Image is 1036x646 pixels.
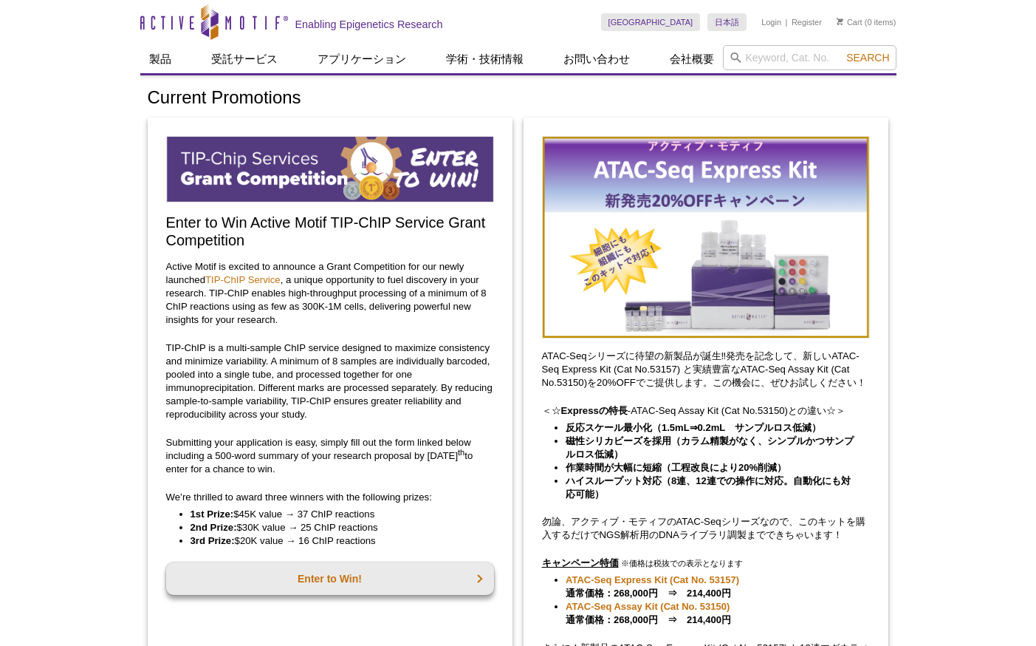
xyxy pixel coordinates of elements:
strong: Expressの特長 [561,405,628,416]
a: [GEOGRAPHIC_DATA] [601,13,701,31]
a: ATAC-Seq Assay Kit (Cat No. 53150) [566,600,730,613]
li: $20K value → 16 ChIP reactions [191,534,479,548]
a: お問い合わせ [555,45,639,73]
strong: 1st Prize: [191,509,234,520]
strong: 作業時間が大幅に短縮（工程改良により20%削減） [566,462,786,473]
u: キャンペーン特価 [542,557,619,568]
strong: 3rd Prize: [191,535,235,546]
a: Cart [837,17,862,27]
img: Save on ATAC-Seq Kits [542,136,870,339]
a: TIP-ChIP Service [205,274,281,285]
li: $45K value → 37 ChIP reactions [191,508,479,521]
a: 学術・技術情報 [437,45,532,73]
p: ATAC-Seqシリーズに待望の新製品が誕生‼発売を記念して、新しいATAC-Seq Express Kit (Cat No.53157) と実績豊富なATAC-Seq Assay Kit (C... [542,350,870,390]
strong: ハイスループット対応（8連、12連での操作に対応。自動化にも対応可能） [566,475,851,500]
h2: Enter to Win Active Motif TIP-ChIP Service Grant Competition [166,214,494,249]
p: ＜☆ -ATAC-Seq Assay Kit (Cat No.53150)との違い☆＞ [542,404,870,418]
a: Register [792,17,822,27]
sup: th [458,447,464,456]
span: Search [846,52,889,64]
a: 会社概要 [661,45,723,73]
li: | [786,13,788,31]
a: 受託サービス [202,45,287,73]
button: Search [842,51,893,64]
strong: 通常価格：268,000円 ⇒ 214,400円 [566,601,731,625]
input: Keyword, Cat. No. [723,45,896,70]
li: $30K value → 25 ChIP reactions [191,521,479,534]
a: Enter to Win! [166,562,494,595]
span: ※価格は税抜での表示となります [621,559,743,568]
strong: 磁性シリカビーズを採用（カラム精製がなく、シンプルかつサンプルロス低減） [566,435,854,460]
a: アプリケーション [309,45,415,73]
p: We’re thrilled to award three winners with the following prizes: [166,491,494,504]
img: TIP-ChIP Service Grant Competition [166,136,494,203]
a: ATAC-Seq Express Kit (Cat No. 53157) [566,574,739,587]
h2: Enabling Epigenetics Research [295,18,443,31]
img: Your Cart [837,18,843,25]
a: 製品 [140,45,180,73]
strong: 通常価格：268,000円 ⇒ 214,400円 [566,574,739,599]
p: 勿論、アクティブ・モティフのATAC-Seqシリーズなので、このキットを購入するだけでNGS解析用のDNAライブラリ調製までできちゃいます！ [542,515,870,542]
p: Submitting your application is easy, simply fill out the form linked below including a 500-word s... [166,436,494,476]
strong: 反応スケール最小化（1.5mL⇒0.2mL サンプルロス低減） [566,422,821,433]
p: Active Motif is excited to announce a Grant Competition for our newly launched , a unique opportu... [166,260,494,327]
h1: Current Promotions [148,88,889,109]
p: TIP-ChIP is a multi-sample ChIP service designed to maximize consistency and minimize variability... [166,341,494,421]
li: (0 items) [837,13,896,31]
strong: 2nd Prize: [191,522,237,533]
a: Login [761,17,781,27]
a: 日本語 [707,13,747,31]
